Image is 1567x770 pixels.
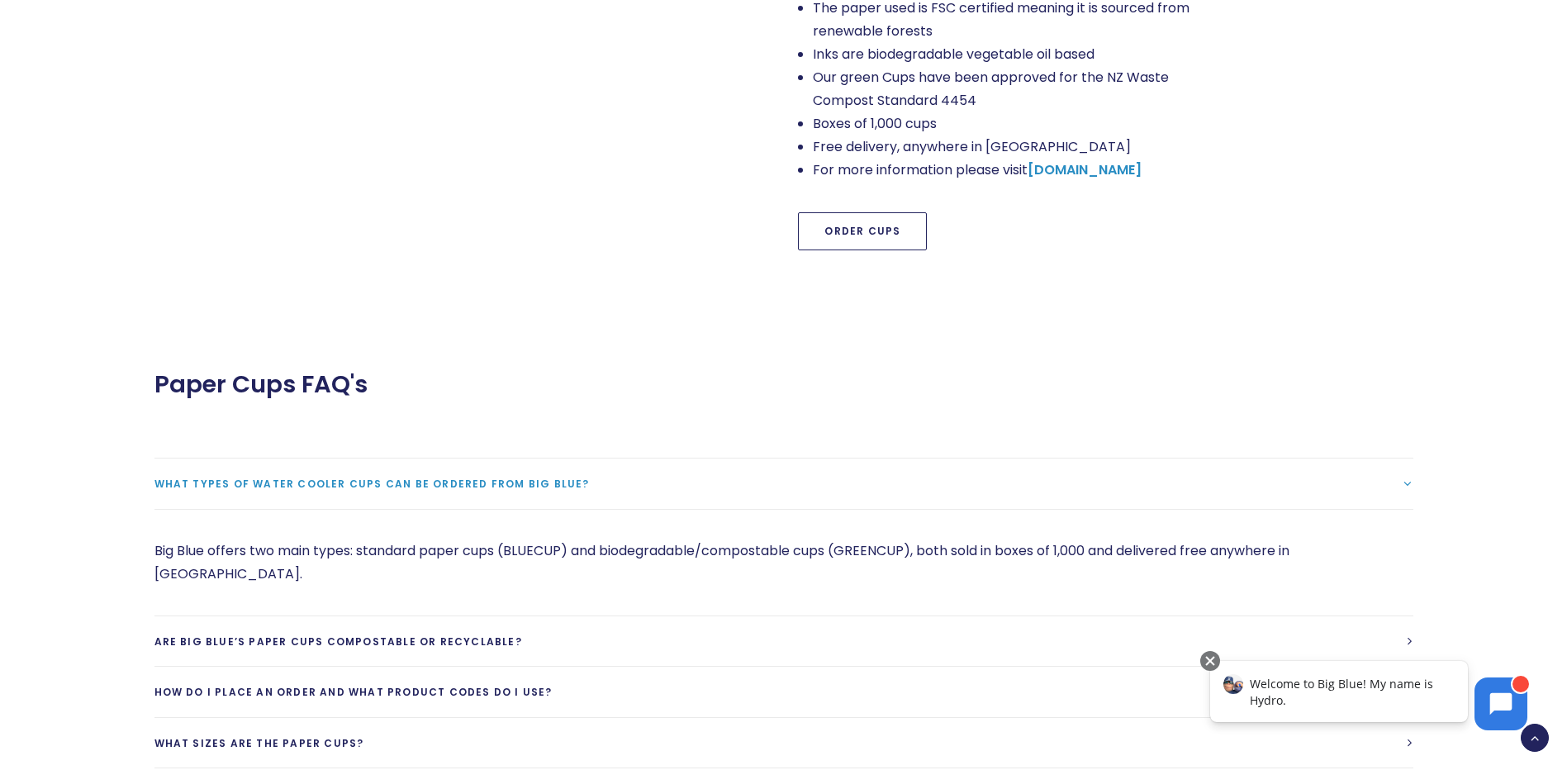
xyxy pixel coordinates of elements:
[154,370,368,399] span: Paper Cups FAQ's
[1028,160,1142,179] a: [DOMAIN_NAME]
[154,667,1413,717] a: How do I place an order and what product codes do I use?
[1193,648,1544,747] iframe: Chatbot
[813,43,1198,66] li: Inks are biodegradable vegetable oil based
[154,616,1413,667] a: Are Big Blue’s paper cups compostable or recyclable?
[154,718,1413,768] a: What sizes are the paper cups?
[154,477,590,491] span: What types of water cooler cups can be ordered from Big Blue?
[813,159,1198,182] li: For more information please visit
[154,736,364,750] span: What sizes are the paper cups?
[813,66,1198,112] li: Our green Cups have been approved for the NZ Waste Compost Standard 4454
[798,212,927,250] a: Order Cups
[154,459,1413,509] a: What types of water cooler cups can be ordered from Big Blue?
[154,539,1413,586] p: Big Blue offers two main types: standard paper cups (BLUECUP) and biodegradable/compostable cups ...
[154,635,522,649] span: Are Big Blue’s paper cups compostable or recyclable?
[813,135,1198,159] li: Free delivery, anywhere in [GEOGRAPHIC_DATA]
[154,685,553,699] span: How do I place an order and what product codes do I use?
[813,112,1198,135] li: Boxes of 1,000 cups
